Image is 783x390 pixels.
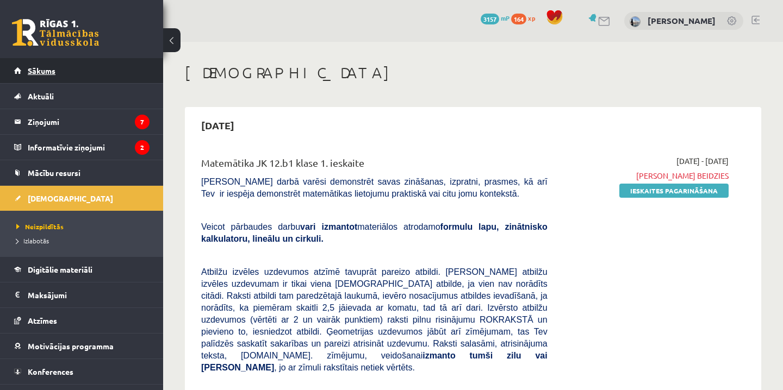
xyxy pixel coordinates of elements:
[676,155,729,167] span: [DATE] - [DATE]
[201,267,548,372] span: Atbilžu izvēles uzdevumos atzīmē tavuprāt pareizo atbildi. [PERSON_NAME] atbilžu izvēles uzdevuma...
[185,64,761,82] h1: [DEMOGRAPHIC_DATA]
[201,155,548,175] div: Matemātika JK 12.b1 klase 1. ieskaite
[28,282,150,307] legend: Maksājumi
[300,222,357,231] b: vari izmantot
[14,160,150,185] a: Mācību resursi
[648,15,716,26] a: [PERSON_NAME]
[14,334,150,358] a: Motivācijas programma
[14,359,150,384] a: Konferences
[481,14,499,24] span: 3157
[28,91,54,101] span: Aktuāli
[28,316,57,325] span: Atzīmes
[14,84,150,109] a: Aktuāli
[422,351,455,360] b: izmanto
[135,115,150,129] i: 7
[135,140,150,155] i: 2
[528,14,535,22] span: xp
[16,236,49,245] span: Izlabotās
[14,308,150,333] a: Atzīmes
[28,367,73,376] span: Konferences
[201,177,548,198] span: [PERSON_NAME] darbā varēsi demonstrēt savas zināšanas, izpratni, prasmes, kā arī Tev ir iespēja d...
[16,222,64,231] span: Neizpildītās
[14,282,150,307] a: Maksājumi
[28,135,150,160] legend: Informatīvie ziņojumi
[28,193,113,203] span: [DEMOGRAPHIC_DATA]
[28,265,92,274] span: Digitālie materiāli
[28,109,150,134] legend: Ziņojumi
[14,109,150,134] a: Ziņojumi7
[501,14,509,22] span: mP
[28,168,80,178] span: Mācību resursi
[28,66,55,76] span: Sākums
[630,16,641,27] img: Laura Madara Audzijone
[14,135,150,160] a: Informatīvie ziņojumi2
[14,257,150,282] a: Digitālie materiāli
[16,222,152,231] a: Neizpildītās
[511,14,526,24] span: 164
[14,58,150,83] a: Sākums
[564,170,729,181] span: [PERSON_NAME] beidzies
[619,184,729,198] a: Ieskaites pagarināšana
[14,186,150,211] a: [DEMOGRAPHIC_DATA]
[16,236,152,246] a: Izlabotās
[481,14,509,22] a: 3157 mP
[511,14,540,22] a: 164 xp
[190,112,245,138] h2: [DATE]
[12,19,99,46] a: Rīgas 1. Tālmācības vidusskola
[201,222,548,243] b: formulu lapu, zinātnisko kalkulatoru, lineālu un cirkuli.
[28,341,114,351] span: Motivācijas programma
[201,222,548,243] span: Veicot pārbaudes darbu materiālos atrodamo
